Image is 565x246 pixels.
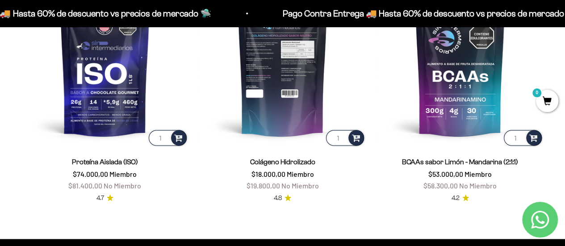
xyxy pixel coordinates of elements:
[286,170,314,178] span: Miembro
[250,158,315,166] a: Colágeno Hidrolizado
[423,181,458,190] span: $58.300,00
[73,170,108,178] span: $74.000,00
[96,193,113,203] a: 4.74.7 de 5.0 estrellas
[536,97,558,107] a: 0
[459,181,497,190] span: No Miembro
[428,170,463,178] span: $53.000,00
[274,193,291,203] a: 4.84.8 de 5.0 estrellas
[68,181,102,190] span: $81.400,00
[281,181,318,190] span: No Miembro
[465,170,492,178] span: Miembro
[402,158,518,166] a: BCAAs sabor Limón - Mandarina (2:1:1)
[109,170,137,178] span: Miembro
[452,193,469,203] a: 4.24.2 de 5.0 estrellas
[96,193,104,203] span: 4.7
[532,88,542,98] mark: 0
[104,181,141,190] span: No Miembro
[251,170,285,178] span: $18.000,00
[274,193,282,203] span: 4.8
[72,158,138,166] a: Proteína Aislada (ISO)
[246,181,280,190] span: $19.800,00
[452,193,460,203] span: 4.2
